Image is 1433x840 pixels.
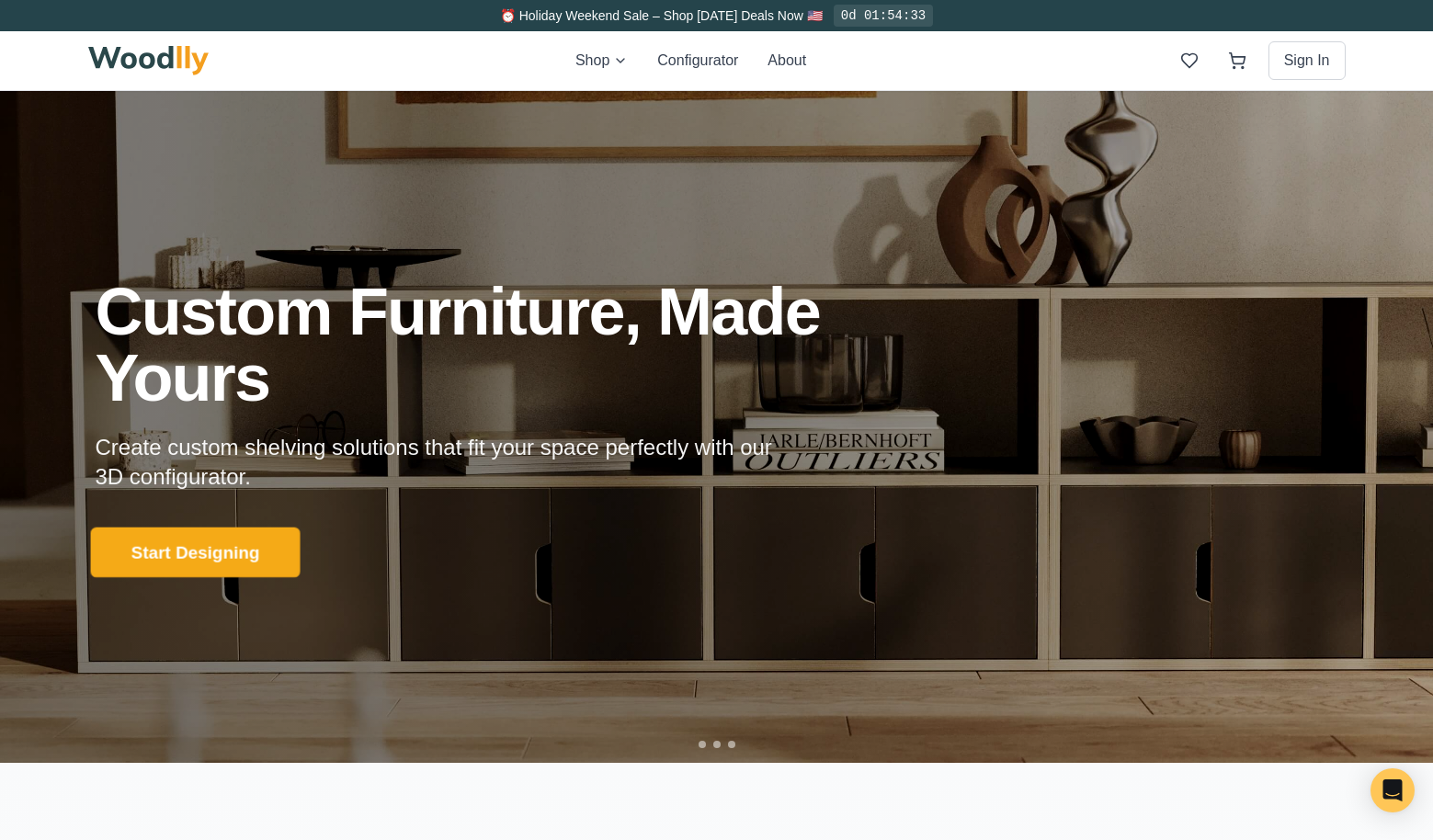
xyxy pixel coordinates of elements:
[500,8,823,23] span: ⏰ Holiday Weekend Sale – Shop [DATE] Deals Now 🇺🇸
[96,278,919,411] h1: Custom Furniture, Made Yours
[768,50,806,72] button: About
[96,433,802,492] p: Create custom shelving solutions that fit your space perfectly with our 3D configurator.
[834,5,933,27] div: 0d 01:54:33
[88,46,210,75] img: Woodlly
[575,50,628,72] button: Shop
[657,50,738,72] button: Configurator
[1370,768,1415,812] div: Open Intercom Messenger
[1268,41,1346,80] button: Sign In
[90,527,300,577] button: Start Designing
